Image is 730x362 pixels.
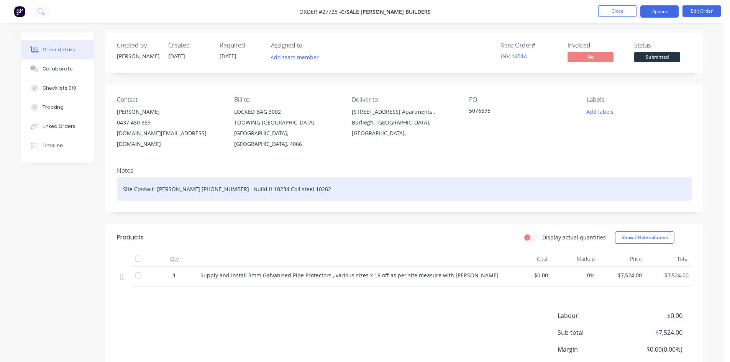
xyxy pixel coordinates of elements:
div: LOCKED BAG 3002 [234,106,339,117]
span: 1 [173,271,176,279]
div: 0437 450 859 [117,117,222,128]
div: [STREET_ADDRESS] Apartments . [352,106,457,117]
button: Edit Order [682,5,721,17]
button: Options [640,5,679,18]
button: Tracking [21,98,94,117]
div: Created [168,42,210,49]
div: Created by [117,42,159,49]
div: LOCKED BAG 3002TOOWING [GEOGRAPHIC_DATA], [GEOGRAPHIC_DATA], [GEOGRAPHIC_DATA], 4066 [234,106,339,149]
span: $7,524.00 [601,271,642,279]
div: Timeline [43,142,63,149]
button: Collaborate [21,59,94,79]
div: Products [117,233,144,242]
label: Display actual quantities [542,233,606,241]
span: $0.00 ( 0.00 %) [626,345,682,354]
div: Qty [151,251,197,267]
button: Linked Orders [21,117,94,136]
div: Bill to [234,96,339,103]
button: Submitted [634,52,680,64]
div: 5076595 [469,106,565,117]
div: Burliegh, [GEOGRAPHIC_DATA], [GEOGRAPHIC_DATA], [352,117,457,139]
button: Order details [21,40,94,59]
span: [DATE] [220,52,236,60]
span: No [568,52,614,62]
span: Labour [558,311,626,320]
span: Submitted [634,52,680,62]
div: Cost [504,251,551,267]
div: Status [634,42,692,49]
div: [PERSON_NAME] [117,106,222,117]
span: C/SALE [PERSON_NAME] BUILDERS [341,8,431,15]
span: Order #27728 - [299,8,341,15]
button: Show / Hide columns [615,231,674,244]
button: Add team member [271,52,323,62]
div: TOOWING [GEOGRAPHIC_DATA], [GEOGRAPHIC_DATA], [GEOGRAPHIC_DATA], 4066 [234,117,339,149]
span: Margin [558,345,626,354]
div: Checklists 0/0 [43,85,76,92]
div: Linked Orders [43,123,75,130]
div: Total [645,251,692,267]
div: [PERSON_NAME] [117,52,159,60]
div: Invoiced [568,42,625,49]
span: $7,524.00 [626,328,682,337]
div: Assigned to [271,42,348,49]
span: Sub total [558,328,626,337]
div: PO [469,96,574,103]
img: Factory [14,6,25,17]
div: Deliver to [352,96,457,103]
button: Checklists 0/0 [21,79,94,98]
div: Price [598,251,645,267]
div: Required [220,42,262,49]
button: Timeline [21,136,94,155]
div: Contact [117,96,222,103]
span: $0.00 [507,271,548,279]
a: INV-14514 [501,52,527,60]
button: Add team member [267,52,323,62]
div: Tracking [43,104,64,111]
div: Labels [587,96,692,103]
span: 0% [554,271,595,279]
div: Site Contact- [PERSON_NAME] [PHONE_NUMBER] - build it 10234 Coil steel 10262 [117,177,692,201]
span: [DATE] [168,52,185,60]
button: Add labels [582,106,617,117]
div: Collaborate [43,66,73,72]
span: Supply and Install 3mm Galvanised Pipe Protectors , various sizes x 18 off as per site measure wi... [200,272,499,279]
div: Order details [43,46,75,53]
div: [DOMAIN_NAME][EMAIL_ADDRESS][DOMAIN_NAME] [117,128,222,149]
div: Xero Order # [501,42,558,49]
div: Notes [117,167,692,174]
button: Close [598,5,636,17]
div: [PERSON_NAME]0437 450 859[DOMAIN_NAME][EMAIL_ADDRESS][DOMAIN_NAME] [117,106,222,149]
span: $7,524.00 [648,271,689,279]
div: [STREET_ADDRESS] Apartments .Burliegh, [GEOGRAPHIC_DATA], [GEOGRAPHIC_DATA], [352,106,457,139]
div: Markup [551,251,598,267]
span: $0.00 [626,311,682,320]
